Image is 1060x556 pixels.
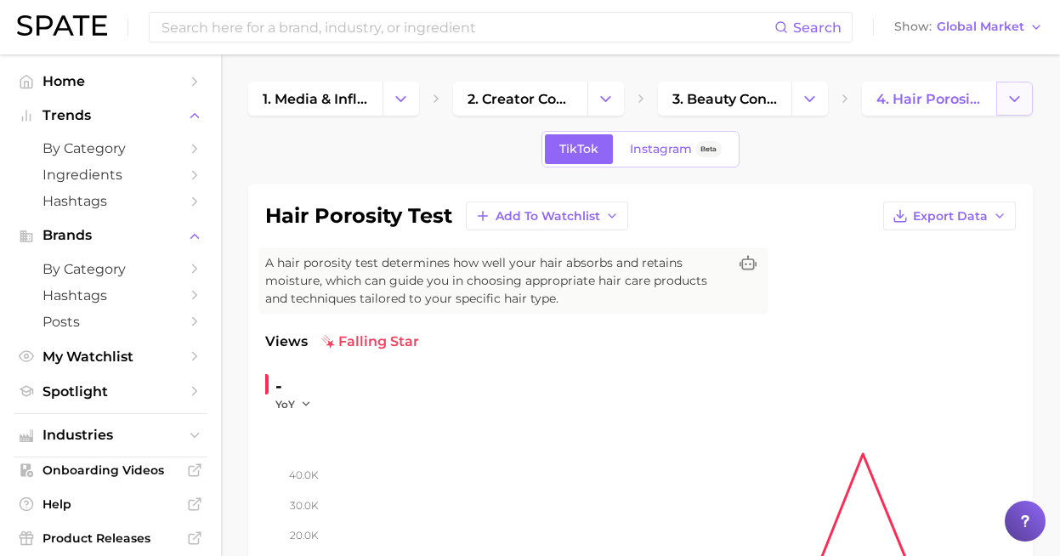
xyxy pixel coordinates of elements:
a: 3. beauty content [658,82,792,116]
div: - [275,372,323,400]
tspan: 20.0k [290,529,319,542]
a: Hashtags [14,282,207,309]
input: Search here for a brand, industry, or ingredient [160,13,774,42]
span: 1. media & influencers [263,91,368,107]
span: 2. creator content [468,91,573,107]
span: Hashtags [43,193,179,209]
span: Trends [43,108,179,123]
span: A hair porosity test determines how well your hair absorbs and retains moisture, which can guide ... [265,254,728,308]
span: by Category [43,261,179,277]
span: Global Market [937,22,1024,31]
a: by Category [14,256,207,282]
span: falling star [321,332,419,352]
button: Change Category [996,82,1033,116]
h1: hair porosity test [265,206,452,226]
tspan: 30.0k [290,498,319,511]
a: Spotlight [14,378,207,405]
a: Help [14,491,207,517]
a: InstagramBeta [615,134,736,164]
span: My Watchlist [43,349,179,365]
a: Hashtags [14,188,207,214]
span: Product Releases [43,530,179,546]
span: Brands [43,228,179,243]
span: Home [43,73,179,89]
a: 1. media & influencers [248,82,383,116]
a: Home [14,68,207,94]
a: by Category [14,135,207,162]
span: Views [265,332,308,352]
img: falling star [321,335,335,349]
button: YoY [275,397,312,411]
tspan: 40.0k [289,468,319,481]
button: Export Data [883,201,1016,230]
span: Hashtags [43,287,179,304]
span: TikTok [559,142,598,156]
img: SPATE [17,15,107,36]
span: Ingredients [43,167,179,183]
span: Add to Watchlist [496,209,600,224]
span: Help [43,496,179,512]
span: Instagram [630,142,692,156]
a: 4. hair porosity test [862,82,996,116]
button: Trends [14,103,207,128]
a: Ingredients [14,162,207,188]
button: Brands [14,223,207,248]
a: My Watchlist [14,343,207,370]
span: Posts [43,314,179,330]
span: 3. beauty content [672,91,778,107]
span: Beta [700,142,717,156]
span: 4. hair porosity test [876,91,982,107]
a: Posts [14,309,207,335]
span: Onboarding Videos [43,462,179,478]
span: Show [894,22,932,31]
span: Export Data [913,209,988,224]
a: TikTok [545,134,613,164]
button: Change Category [587,82,624,116]
a: Product Releases [14,525,207,551]
button: Change Category [383,82,419,116]
button: ShowGlobal Market [890,16,1047,38]
span: Industries [43,428,179,443]
button: Add to Watchlist [466,201,628,230]
span: Search [793,20,842,36]
span: YoY [275,397,295,411]
a: 2. creator content [453,82,587,116]
a: Onboarding Videos [14,457,207,483]
button: Industries [14,423,207,448]
button: Change Category [791,82,828,116]
span: by Category [43,140,179,156]
span: Spotlight [43,383,179,400]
